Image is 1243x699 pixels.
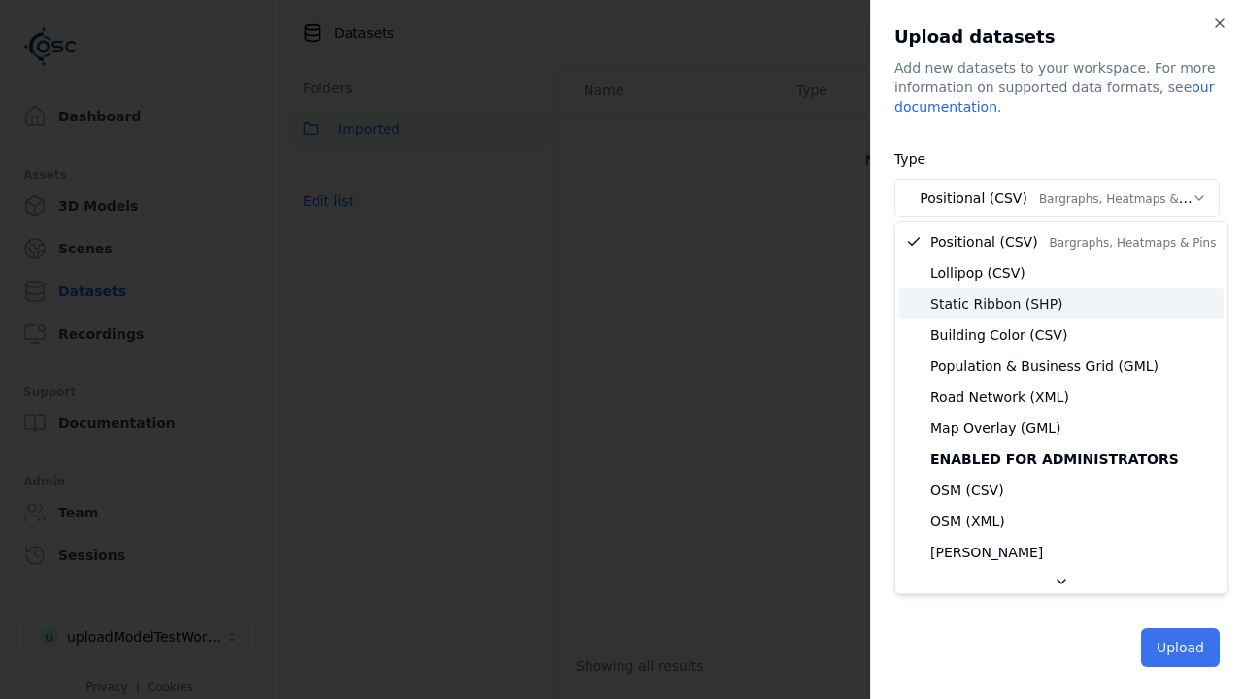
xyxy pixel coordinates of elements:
[930,481,1004,500] span: OSM (CSV)
[930,232,1216,251] span: Positional (CSV)
[930,356,1159,376] span: Population & Business Grid (GML)
[930,263,1025,283] span: Lollipop (CSV)
[899,444,1224,475] div: Enabled for administrators
[930,294,1063,314] span: Static Ribbon (SHP)
[930,543,1043,562] span: [PERSON_NAME]
[930,512,1005,531] span: OSM (XML)
[1050,236,1217,250] span: Bargraphs, Heatmaps & Pins
[930,418,1061,438] span: Map Overlay (GML)
[930,325,1067,345] span: Building Color (CSV)
[930,387,1069,407] span: Road Network (XML)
